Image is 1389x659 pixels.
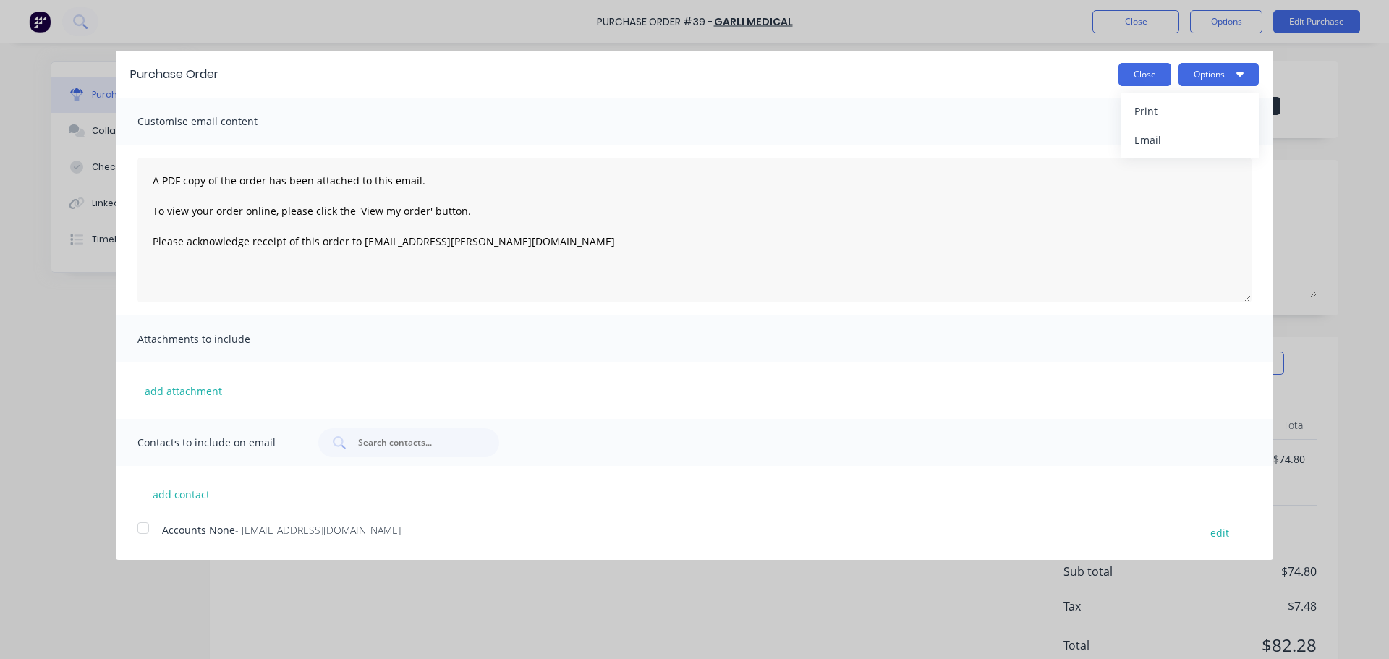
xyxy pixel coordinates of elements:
div: Email [1134,129,1246,150]
span: Accounts None [162,523,235,537]
button: add attachment [137,380,229,401]
span: Customise email content [137,111,297,132]
div: Purchase Order [130,66,218,83]
textarea: A PDF copy of the order has been attached to this email. To view your order online, please click ... [137,158,1252,302]
input: Search contacts... [357,435,477,450]
button: Email [1121,126,1259,155]
button: Options [1178,63,1259,86]
button: add contact [137,483,224,505]
span: Attachments to include [137,329,297,349]
div: Print [1134,101,1246,122]
button: Close [1118,63,1171,86]
button: Print [1121,97,1259,126]
button: edit [1202,522,1238,542]
span: Contacts to include on email [137,433,297,453]
span: - [EMAIL_ADDRESS][DOMAIN_NAME] [235,523,401,537]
